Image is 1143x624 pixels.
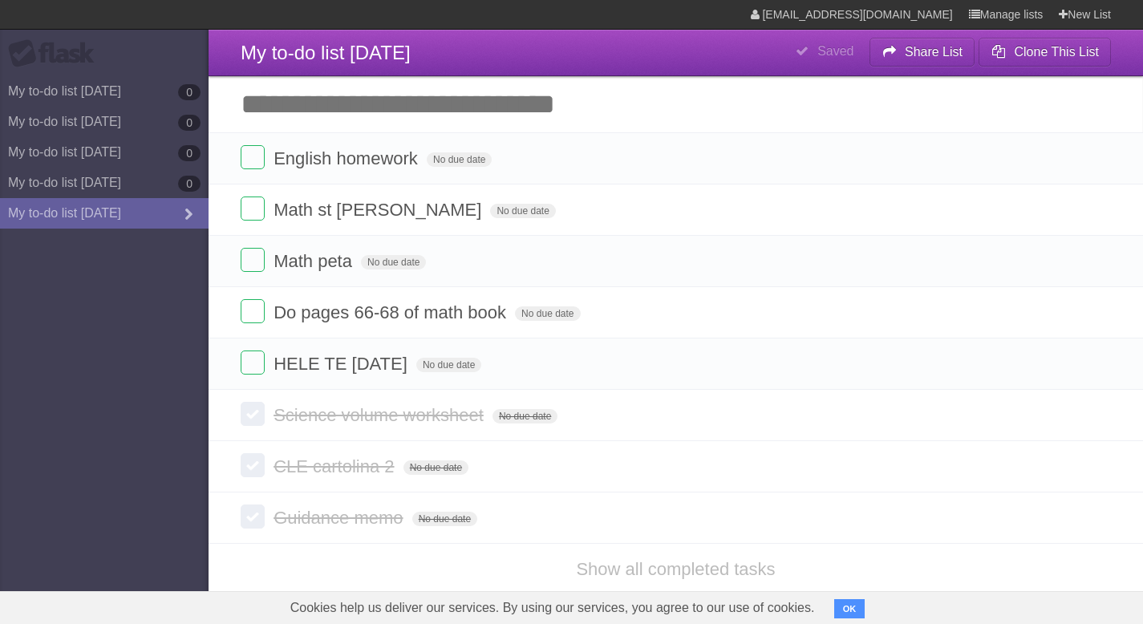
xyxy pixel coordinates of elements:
[241,197,265,221] label: Done
[274,200,485,220] span: Math st [PERSON_NAME]
[178,84,201,100] b: 0
[274,592,831,624] span: Cookies help us deliver our services. By using our services, you agree to our use of cookies.
[274,354,411,374] span: HELE TE [DATE]
[274,508,407,528] span: Guidance memo
[241,145,265,169] label: Done
[241,504,265,529] label: Done
[274,148,422,168] span: English homework
[178,145,201,161] b: 0
[8,39,104,68] div: Flask
[361,255,426,269] span: No due date
[412,512,477,526] span: No due date
[869,38,975,67] button: Share List
[515,306,580,321] span: No due date
[979,38,1111,67] button: Clone This List
[241,453,265,477] label: Done
[241,350,265,375] label: Done
[274,302,510,322] span: Do pages 66-68 of math book
[274,251,356,271] span: Math peta
[241,402,265,426] label: Done
[492,409,557,423] span: No due date
[241,248,265,272] label: Done
[178,176,201,192] b: 0
[1014,45,1099,59] b: Clone This List
[274,456,398,476] span: CLE cartolina 2
[416,358,481,372] span: No due date
[834,599,865,618] button: OK
[576,559,775,579] a: Show all completed tasks
[241,42,411,63] span: My to-do list [DATE]
[178,115,201,131] b: 0
[241,299,265,323] label: Done
[274,405,488,425] span: Science volume worksheet
[427,152,492,167] span: No due date
[403,460,468,475] span: No due date
[817,44,853,58] b: Saved
[490,204,555,218] span: No due date
[905,45,963,59] b: Share List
